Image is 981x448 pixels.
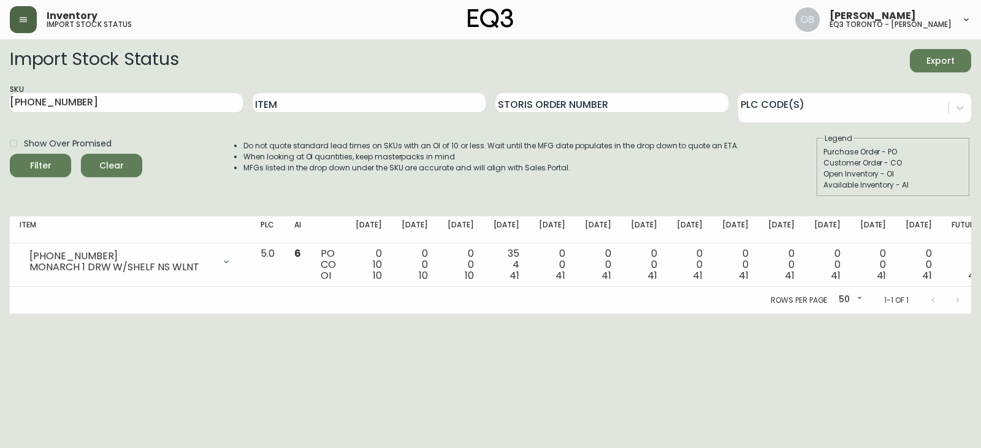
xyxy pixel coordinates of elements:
img: 8e0065c524da89c5c924d5ed86cfe468 [795,7,820,32]
div: Purchase Order - PO [823,146,963,158]
div: 0 0 [906,248,932,281]
th: [DATE] [392,216,438,243]
span: Show Over Promised [24,137,112,150]
th: Item [10,216,251,243]
div: 35 4 [494,248,520,281]
span: OI [321,268,331,283]
div: PO CO [321,248,336,281]
p: Rows per page: [771,295,829,306]
span: 41 [693,268,703,283]
th: [DATE] [850,216,896,243]
span: 41 [922,268,932,283]
div: 0 0 [677,248,703,281]
li: When looking at OI quantities, keep masterpacks in mind. [243,151,739,162]
div: 0 10 [356,248,382,281]
div: 0 0 [814,248,841,281]
th: [DATE] [896,216,942,243]
span: 41 [510,268,519,283]
div: Open Inventory - OI [823,169,963,180]
th: AI [284,216,311,243]
th: PLC [251,216,284,243]
span: Export [920,53,961,69]
div: Customer Order - CO [823,158,963,169]
th: [DATE] [529,216,575,243]
legend: Legend [823,133,853,144]
div: 0 0 [448,248,474,281]
img: logo [468,9,513,28]
span: 41 [831,268,841,283]
button: Filter [10,154,71,177]
div: MONARCH 1 DRW W/SHELF NS WLNT [29,262,214,273]
th: [DATE] [484,216,530,243]
div: 0 0 [952,248,978,281]
span: 41 [601,268,611,283]
div: 0 0 [722,248,749,281]
span: 41 [785,268,795,283]
span: Inventory [47,11,97,21]
div: 0 0 [585,248,611,281]
th: [DATE] [804,216,850,243]
span: 10 [465,268,474,283]
th: [DATE] [438,216,484,243]
span: Clear [91,158,132,173]
span: 10 [373,268,382,283]
div: 0 0 [539,248,565,281]
th: [DATE] [667,216,713,243]
td: 5.0 [251,243,284,287]
h5: import stock status [47,21,132,28]
span: [PERSON_NAME] [830,11,916,21]
span: 10 [419,268,428,283]
button: Clear [81,154,142,177]
th: [DATE] [346,216,392,243]
div: 0 0 [860,248,887,281]
span: 41 [739,268,749,283]
span: 41 [555,268,565,283]
div: Filter [30,158,52,173]
span: 41 [968,268,978,283]
span: 6 [294,246,301,260]
div: 0 0 [768,248,795,281]
th: [DATE] [712,216,758,243]
div: 0 0 [402,248,428,281]
div: 50 [834,290,865,310]
li: Do not quote standard lead times on SKUs with an OI of 10 or less. Wait until the MFG date popula... [243,140,739,151]
button: Export [910,49,971,72]
th: [DATE] [575,216,621,243]
div: Available Inventory - AI [823,180,963,191]
th: [DATE] [621,216,667,243]
h5: eq3 toronto - [PERSON_NAME] [830,21,952,28]
li: MFGs listed in the drop down under the SKU are accurate and will align with Sales Portal. [243,162,739,173]
span: 41 [877,268,887,283]
th: [DATE] [758,216,804,243]
p: 1-1 of 1 [884,295,909,306]
div: 0 0 [631,248,657,281]
div: [PHONE_NUMBER] [29,251,214,262]
span: 41 [647,268,657,283]
h2: Import Stock Status [10,49,178,72]
div: [PHONE_NUMBER]MONARCH 1 DRW W/SHELF NS WLNT [20,248,241,275]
